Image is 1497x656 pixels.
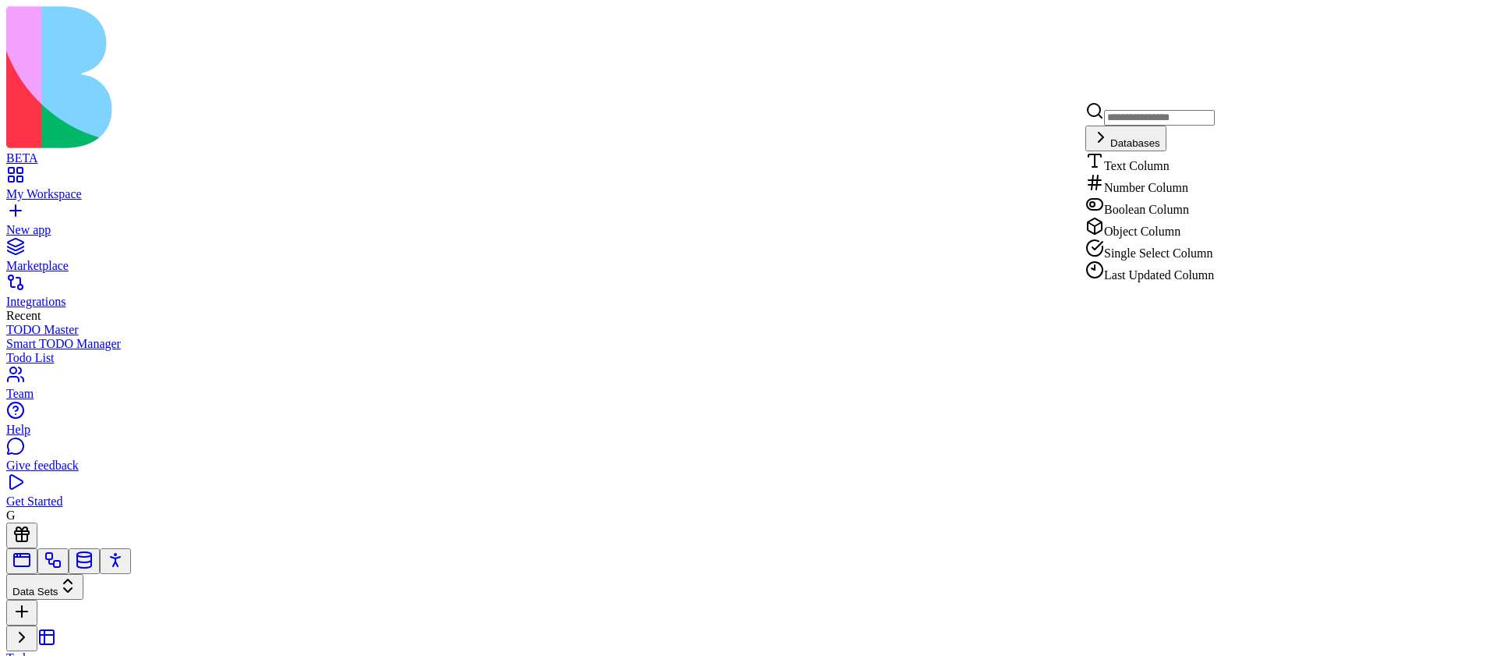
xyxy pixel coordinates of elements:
div: BETA [6,151,1491,165]
a: Get Started [6,480,1491,509]
div: New app [6,223,1491,237]
div: My Workspace [6,187,1491,201]
div: Boolean Column [1085,195,1215,217]
button: Data Sets [6,574,83,600]
a: New app [6,209,1491,237]
div: Last Updated Column [1085,261,1215,282]
a: Give feedback [6,445,1491,473]
a: Smart TODO Manager [6,337,1491,351]
div: Number Column [1085,173,1215,195]
div: Object Column [1085,217,1215,239]
img: logo [6,6,633,148]
a: Integrations [6,281,1491,309]
div: Single Select Column [1085,239,1215,261]
a: Marketplace [6,245,1491,273]
button: Databases [1085,126,1166,151]
div: Text Column [1085,151,1215,173]
div: Integrations [6,295,1491,309]
a: Help [6,409,1491,437]
a: TODO Master [6,323,1491,337]
span: Recent [6,309,41,322]
div: Give feedback [6,459,1491,473]
div: Get Started [6,495,1491,509]
div: Marketplace [6,259,1491,273]
a: BETA [6,137,1491,165]
div: Team [6,387,1491,401]
span: G [6,509,16,522]
a: My Workspace [6,173,1491,201]
a: Todo List [6,351,1491,365]
a: Team [6,373,1491,401]
div: Help [6,423,1491,437]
